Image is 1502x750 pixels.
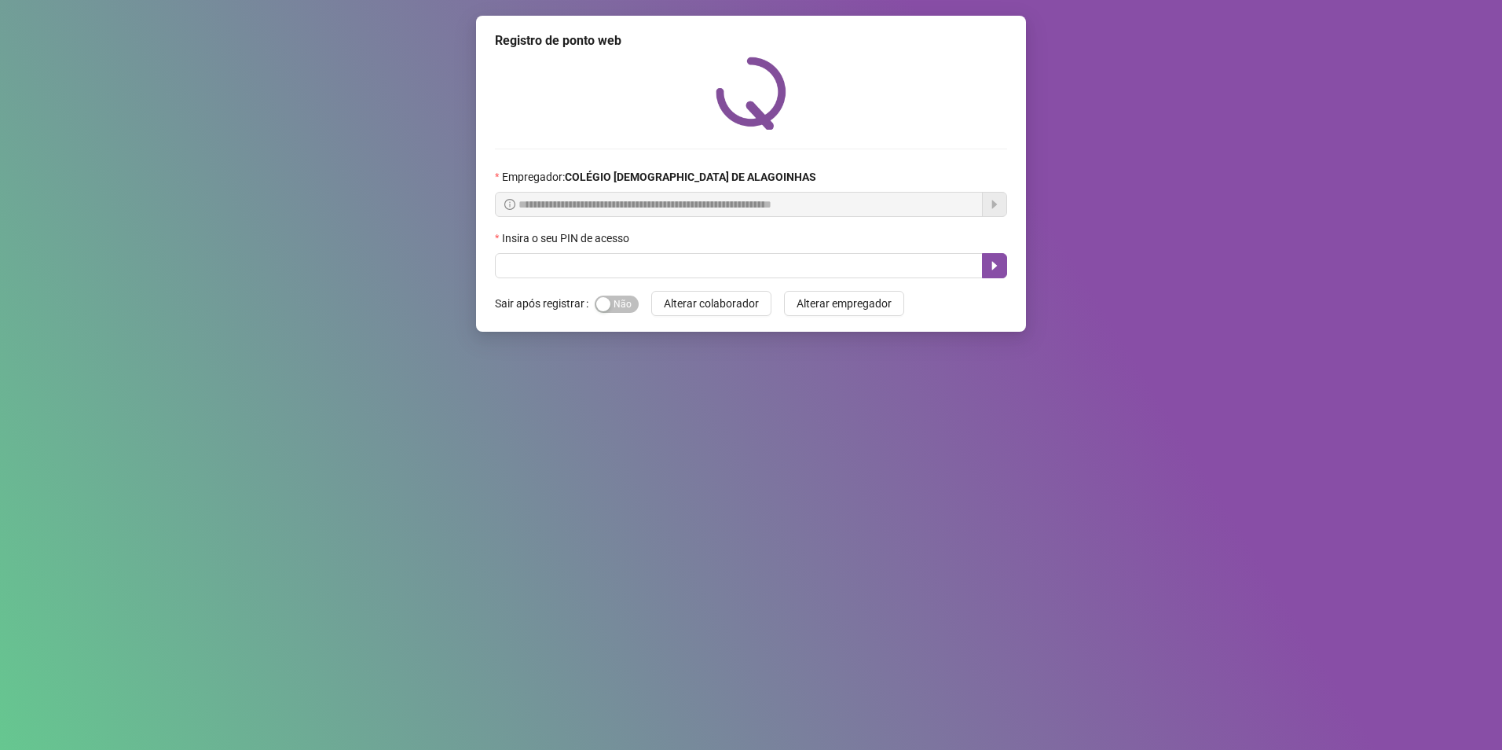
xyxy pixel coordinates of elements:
span: Empregador : [502,168,816,186]
button: Alterar colaborador [651,291,771,316]
span: caret-right [988,259,1001,272]
label: Sair após registrar [495,291,595,316]
div: Registro de ponto web [495,31,1007,50]
span: Alterar colaborador [664,295,759,312]
img: QRPoint [716,57,786,130]
button: Alterar empregador [784,291,904,316]
label: Insira o seu PIN de acesso [495,230,639,247]
span: info-circle [504,199,515,210]
strong: COLÉGIO [DEMOGRAPHIC_DATA] DE ALAGOINHAS [565,171,816,183]
span: Alterar empregador [797,295,892,312]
